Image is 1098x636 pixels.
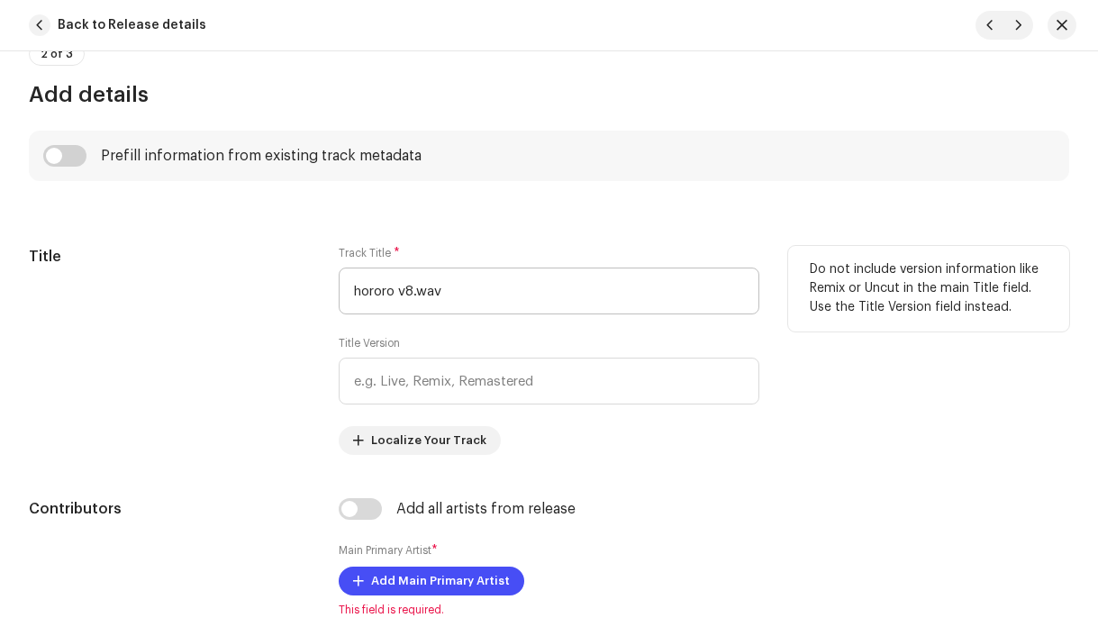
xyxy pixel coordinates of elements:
h5: Contributors [29,498,310,520]
label: Track Title [339,246,400,260]
small: Main Primary Artist [339,545,431,556]
h3: Add details [29,80,1069,109]
div: Prefill information from existing track metadata [101,149,422,163]
label: Title Version [339,336,400,350]
button: Localize Your Track [339,426,501,455]
span: Add Main Primary Artist [371,563,510,599]
h5: Title [29,246,310,268]
button: Add Main Primary Artist [339,567,524,595]
p: Do not include version information like Remix or Uncut in the main Title field. Use the Title Ver... [810,260,1048,317]
input: e.g. Live, Remix, Remastered [339,358,760,404]
span: This field is required. [339,603,760,617]
input: Enter the name of the track [339,268,760,314]
span: Localize Your Track [371,422,486,459]
div: Add all artists from release [396,502,576,516]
